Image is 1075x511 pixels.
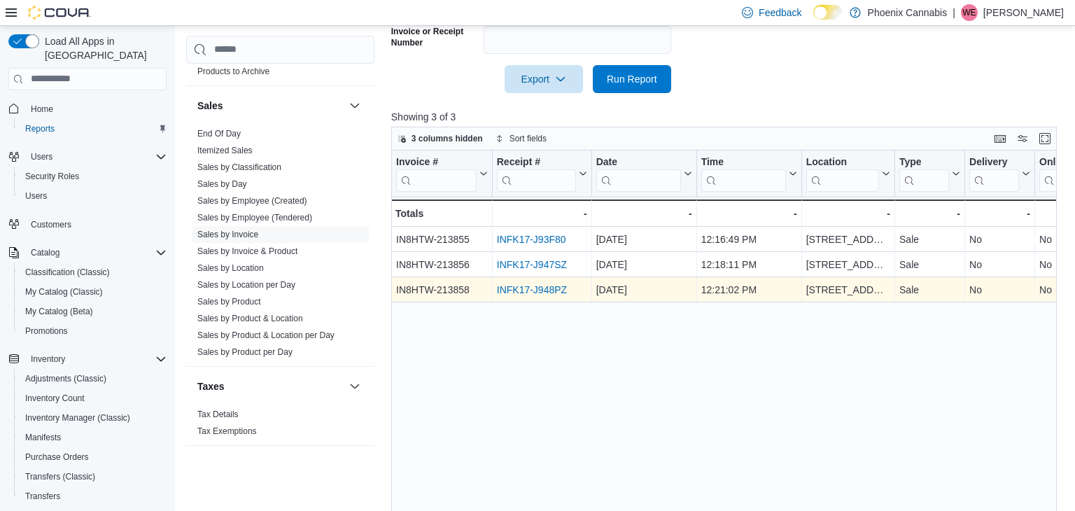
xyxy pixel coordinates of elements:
button: Classification (Classic) [14,262,172,282]
button: Adjustments (Classic) [14,369,172,388]
a: My Catalog (Classic) [20,283,108,300]
div: No [969,281,1030,298]
button: Reports [14,119,172,139]
a: Sales by Product & Location per Day [197,330,335,339]
span: Load All Apps in [GEOGRAPHIC_DATA] [39,34,167,62]
div: - [969,205,1030,222]
button: Catalog [25,244,65,261]
div: Products [186,45,374,85]
div: [DATE] [596,281,691,298]
span: Inventory Count [25,393,85,404]
span: Transfers (Classic) [25,471,95,482]
span: Adjustments (Classic) [25,373,106,384]
span: Products to Archive [197,65,269,76]
span: Inventory [25,351,167,367]
p: Showing 3 of 3 [391,110,1064,124]
div: Taxes [186,405,374,444]
div: Sale [899,231,960,248]
button: Inventory Manager (Classic) [14,408,172,428]
div: Location [806,155,878,169]
a: Promotions [20,323,73,339]
div: Delivery [969,155,1019,169]
a: Transfers [20,488,66,505]
a: Sales by Invoice [197,229,258,239]
span: Inventory Count [20,390,167,407]
div: Receipt # [497,155,576,169]
button: Purchase Orders [14,447,172,467]
span: Inventory Manager (Classic) [25,412,130,423]
div: IN8HTW-213858 [396,281,488,298]
div: Receipt # URL [497,155,576,191]
span: My Catalog (Beta) [20,303,167,320]
span: Catalog [31,247,59,258]
button: Date [596,155,691,191]
span: Feedback [759,6,801,20]
a: INFK17-J947SZ [497,259,567,270]
a: Products to Archive [197,66,269,76]
span: Inventory Manager (Classic) [20,409,167,426]
button: Keyboard shortcuts [992,130,1009,147]
span: My Catalog (Classic) [20,283,167,300]
span: Promotions [20,323,167,339]
div: [DATE] [596,231,691,248]
span: Sales by Invoice [197,228,258,239]
div: Sale [899,256,960,273]
span: Inventory [31,353,65,365]
p: [PERSON_NAME] [983,4,1064,21]
span: Users [25,148,167,165]
span: Tax Details [197,408,239,419]
div: 12:16:49 PM [701,231,796,248]
button: Taxes [346,377,363,394]
button: Catalog [3,243,172,262]
div: Sale [899,281,960,298]
button: Home [3,99,172,119]
span: Classification (Classic) [20,264,167,281]
a: End Of Day [197,128,241,138]
span: Transfers [20,488,167,505]
div: Totals [395,205,488,222]
a: Inventory Count [20,390,90,407]
div: [DATE] [596,256,691,273]
p: Phoenix Cannabis [868,4,948,21]
span: Manifests [20,429,167,446]
a: Security Roles [20,168,85,185]
span: Export [513,65,575,93]
span: Sales by Product & Location per Day [197,329,335,340]
button: Inventory [25,351,71,367]
div: Time [701,155,785,191]
div: No [969,231,1030,248]
span: End Of Day [197,127,241,139]
span: Transfers [25,491,60,502]
div: [STREET_ADDRESS] [806,256,890,273]
button: Export [505,65,583,93]
span: Sales by Employee (Tendered) [197,211,312,223]
button: Transfers [14,486,172,506]
span: Purchase Orders [20,449,167,465]
span: Users [25,190,47,202]
label: Invoice or Receipt Number [391,26,478,48]
span: Customers [31,219,71,230]
button: My Catalog (Classic) [14,282,172,302]
span: Security Roles [25,171,79,182]
div: Type [899,155,949,191]
a: Sales by Day [197,178,247,188]
button: Time [701,155,796,191]
div: 12:21:02 PM [701,281,796,298]
span: Customers [25,216,167,233]
button: Promotions [14,321,172,341]
button: Enter fullscreen [1037,130,1053,147]
span: Home [31,104,53,115]
a: Sales by Product & Location [197,313,303,323]
button: Run Report [593,65,671,93]
a: Sales by Invoice & Product [197,246,297,255]
a: Sales by Employee (Created) [197,195,307,205]
a: Purchase Orders [20,449,94,465]
p: | [953,4,955,21]
a: Sales by Product per Day [197,346,293,356]
a: Tax Exemptions [197,426,257,435]
span: Adjustments (Classic) [20,370,167,387]
div: Time [701,155,785,169]
div: - [596,205,691,222]
a: Manifests [20,429,66,446]
span: Sales by Invoice & Product [197,245,297,256]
